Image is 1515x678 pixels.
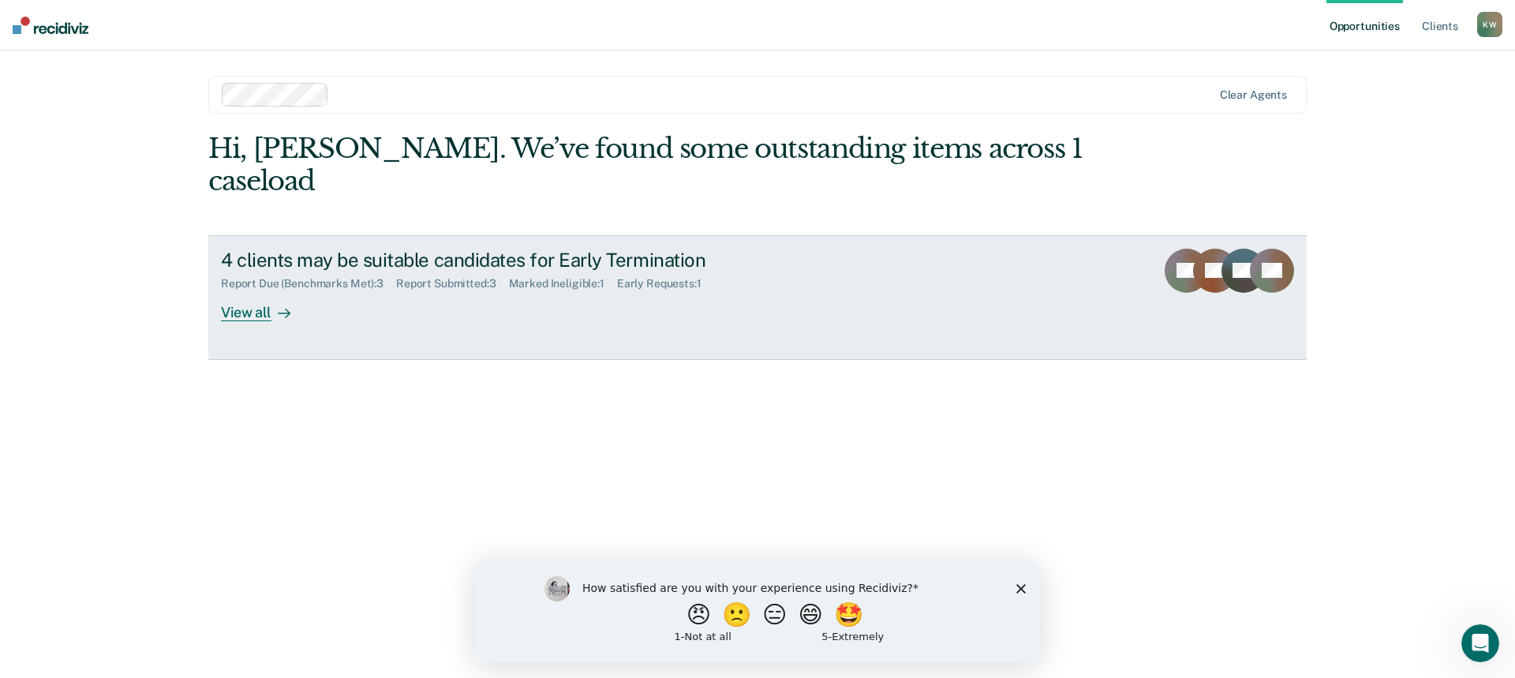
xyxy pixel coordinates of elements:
div: Hi, [PERSON_NAME]. We’ve found some outstanding items across 1 caseload [208,133,1087,197]
div: K W [1477,12,1502,37]
div: 4 clients may be suitable candidates for Early Termination [221,249,775,272]
div: View all [221,290,309,321]
div: Clear agents [1220,88,1287,102]
a: 4 clients may be suitable candidates for Early TerminationReport Due (Benchmarks Met):3Report Sub... [208,235,1307,360]
img: Recidiviz [13,17,88,34]
div: Report Submitted : 3 [396,277,509,290]
div: Early Requests : 1 [617,277,714,290]
div: Marked Ineligible : 1 [509,277,617,290]
div: Report Due (Benchmarks Met) : 3 [221,277,396,290]
iframe: Intercom live chat [1461,624,1499,662]
button: KW [1477,12,1502,37]
iframe: Survey by Kim from Recidiviz [475,560,1040,662]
